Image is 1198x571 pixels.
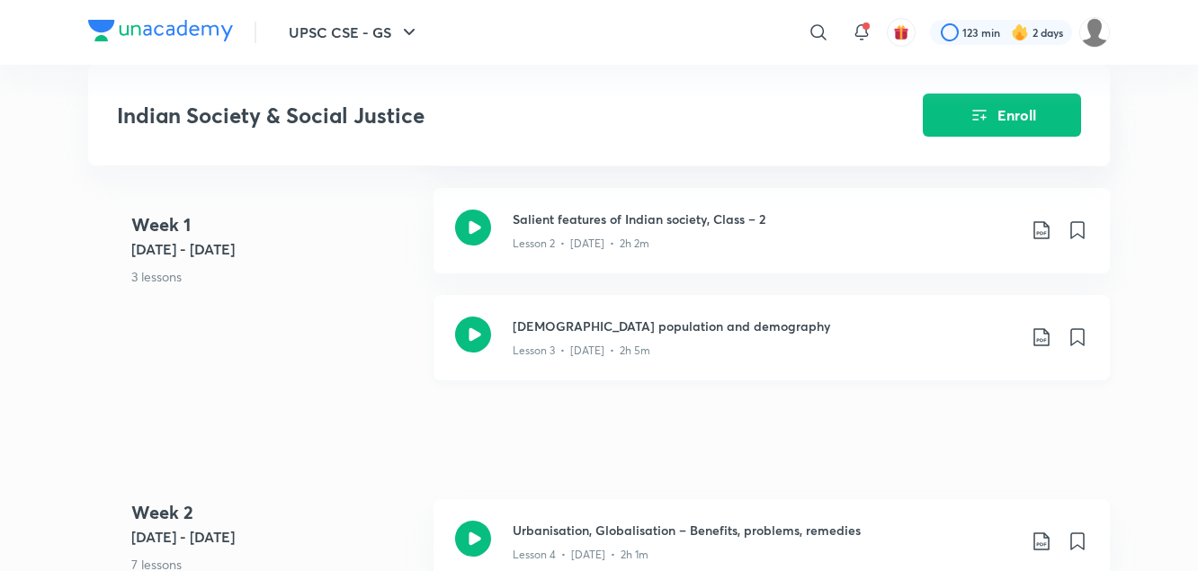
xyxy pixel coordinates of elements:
[513,236,649,252] p: Lesson 2 • [DATE] • 2h 2m
[893,24,909,40] img: avatar
[434,295,1110,402] a: [DEMOGRAPHIC_DATA] population and demographyLesson 3 • [DATE] • 2h 5m
[513,317,1016,335] h3: [DEMOGRAPHIC_DATA] population and demography
[131,267,419,286] p: 3 lessons
[131,499,419,526] h4: Week 2
[131,238,419,260] h5: [DATE] - [DATE]
[513,521,1016,540] h3: Urbanisation, Globalisation – Benefits, problems, remedies
[434,188,1110,295] a: Salient features of Indian society, Class – 2Lesson 2 • [DATE] • 2h 2m
[887,18,916,47] button: avatar
[117,103,821,129] h3: Indian Society & Social Justice
[1011,23,1029,41] img: streak
[131,526,419,548] h5: [DATE] - [DATE]
[1079,17,1110,48] img: LEKHA
[513,210,1016,228] h3: Salient features of Indian society, Class – 2
[923,94,1081,137] button: Enroll
[88,20,233,41] img: Company Logo
[278,14,431,50] button: UPSC CSE - GS
[513,343,650,359] p: Lesson 3 • [DATE] • 2h 5m
[513,547,648,563] p: Lesson 4 • [DATE] • 2h 1m
[88,20,233,46] a: Company Logo
[131,211,419,238] h4: Week 1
